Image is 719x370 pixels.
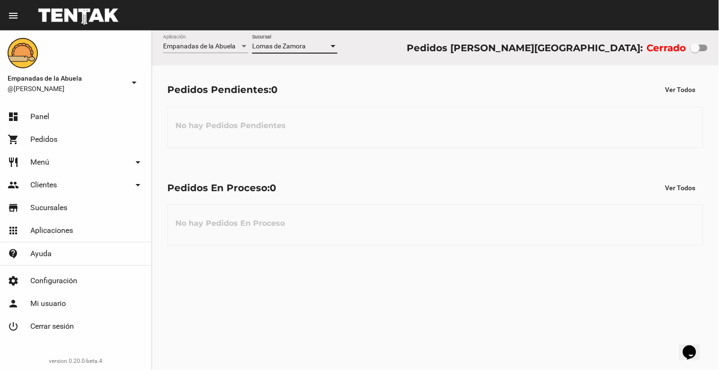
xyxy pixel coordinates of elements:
h3: No hay Pedidos Pendientes [168,111,293,140]
mat-icon: menu [8,10,19,21]
span: Sucursales [30,203,67,213]
span: Clientes [30,180,57,190]
iframe: chat widget [679,332,710,361]
span: Configuración [30,276,77,286]
span: Empanadas de la Abuela [8,73,125,84]
span: Pedidos [30,135,57,144]
div: Pedidos [PERSON_NAME][GEOGRAPHIC_DATA]: [407,40,643,55]
span: Aplicaciones [30,226,73,235]
span: Mi usuario [30,299,66,308]
span: Empanadas de la Abuela [163,42,236,50]
span: Ver Todos [665,184,696,192]
span: Cerrar sesión [30,322,74,331]
mat-icon: contact_support [8,248,19,259]
mat-icon: arrow_drop_down [128,77,140,88]
span: Ayuda [30,249,52,259]
label: Cerrado [647,40,686,55]
img: f0136945-ed32-4f7c-91e3-a375bc4bb2c5.png [8,38,38,68]
mat-icon: arrow_drop_down [132,157,144,168]
span: @[PERSON_NAME] [8,84,125,93]
span: 0 [271,84,278,95]
h3: No hay Pedidos En Proceso [168,209,292,238]
span: 0 [270,182,276,194]
mat-icon: store [8,202,19,213]
mat-icon: dashboard [8,111,19,122]
span: Lomas de Zamora [252,42,306,50]
span: Panel [30,112,49,121]
span: Ver Todos [665,86,696,93]
button: Ver Todos [658,81,703,98]
mat-icon: settings [8,275,19,287]
mat-icon: shopping_cart [8,134,19,145]
button: Ver Todos [658,179,703,196]
div: Pedidos En Proceso: [167,180,276,195]
mat-icon: power_settings_new [8,321,19,332]
mat-icon: restaurant [8,157,19,168]
mat-icon: apps [8,225,19,236]
mat-icon: arrow_drop_down [132,179,144,191]
div: version 0.20.0-beta.4 [8,356,144,366]
mat-icon: people [8,179,19,191]
mat-icon: person [8,298,19,309]
div: Pedidos Pendientes: [167,82,278,97]
span: Menú [30,157,49,167]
